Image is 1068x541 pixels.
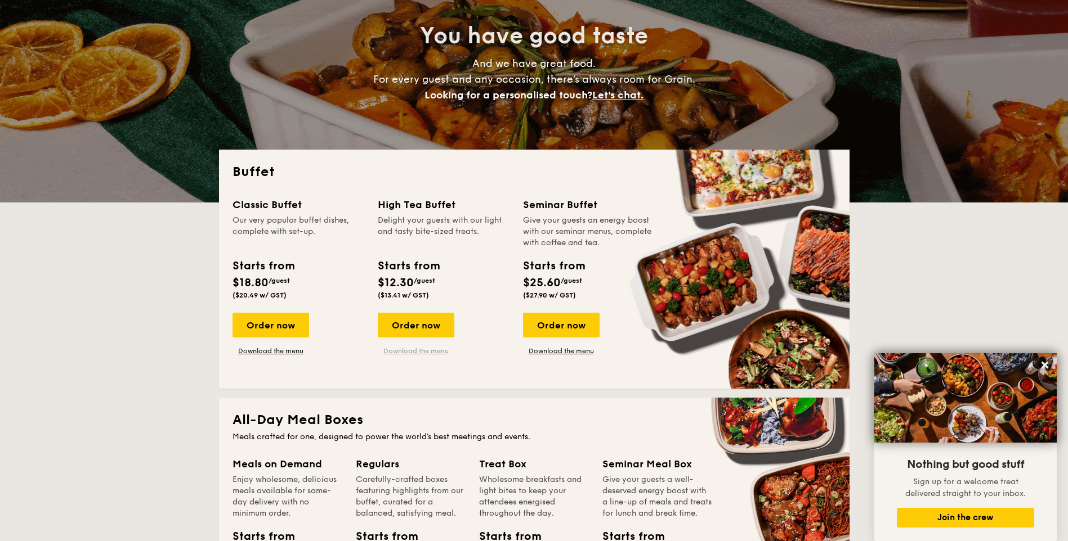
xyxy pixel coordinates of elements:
[269,277,290,285] span: /guest
[378,346,454,355] a: Download the menu
[602,456,712,472] div: Seminar Meal Box
[233,276,269,290] span: $18.80
[356,456,466,472] div: Regulars
[602,474,712,519] div: Give your guests a well-deserved energy boost with a line-up of meals and treats for lunch and br...
[233,474,342,519] div: Enjoy wholesome, delicious meals available for same-day delivery with no minimum order.
[523,291,576,299] span: ($27.90 w/ GST)
[233,411,836,429] h2: All-Day Meal Boxes
[414,277,435,285] span: /guest
[378,197,510,213] div: High Tea Buffet
[523,258,584,274] div: Starts from
[378,291,429,299] span: ($13.41 w/ GST)
[907,458,1024,471] span: Nothing but good stuff
[233,456,342,472] div: Meals on Demand
[233,346,309,355] a: Download the menu
[373,57,695,101] span: And we have great food. For every guest and any occasion, there’s always room for Grain.
[378,313,454,337] div: Order now
[523,197,655,213] div: Seminar Buffet
[479,456,589,472] div: Treat Box
[479,474,589,519] div: Wholesome breakfasts and light bites to keep your attendees energised throughout the day.
[874,353,1057,443] img: DSC07876-Edit02-Large.jpeg
[378,258,439,274] div: Starts from
[561,277,582,285] span: /guest
[420,22,648,49] span: You have good taste
[592,89,644,101] span: Let's chat.
[378,215,510,249] div: Delight your guests with our light and tasty bite-sized treats.
[233,291,287,299] span: ($20.49 w/ GST)
[356,474,466,519] div: Carefully-crafted boxes featuring highlights from our buffet, curated for a balanced, satisfying ...
[897,508,1034,528] button: Join the crew
[233,163,836,181] h2: Buffet
[233,215,364,249] div: Our very popular buffet dishes, complete with set-up.
[905,477,1026,498] span: Sign up for a welcome treat delivered straight to your inbox.
[233,431,836,443] div: Meals crafted for one, designed to power the world's best meetings and events.
[233,258,294,274] div: Starts from
[424,89,592,101] span: Looking for a personalised touch?
[523,215,655,249] div: Give your guests an energy boost with our seminar menus, complete with coffee and tea.
[233,313,309,337] div: Order now
[523,313,600,337] div: Order now
[233,197,364,213] div: Classic Buffet
[378,276,414,290] span: $12.30
[523,276,561,290] span: $25.60
[523,346,600,355] a: Download the menu
[1036,356,1054,374] button: Close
